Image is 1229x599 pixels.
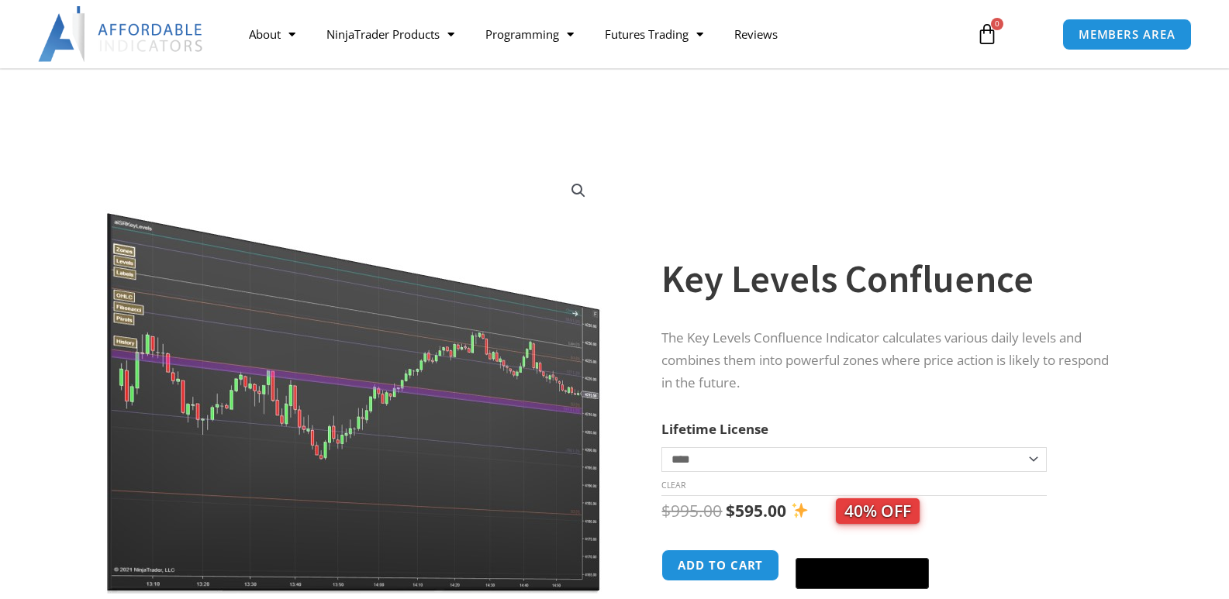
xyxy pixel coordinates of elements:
a: 0 [953,12,1021,57]
a: About [233,16,311,52]
iframe: Secure payment input frame [792,547,932,549]
a: Clear options [661,480,685,491]
button: Add to cart [661,549,779,581]
a: View full-screen image gallery [564,177,592,205]
span: $ [661,500,671,522]
a: Reviews [719,16,793,52]
a: Futures Trading [589,16,719,52]
h1: Key Levels Confluence [661,252,1114,306]
span: MEMBERS AREA [1079,29,1175,40]
bdi: 995.00 [661,500,722,522]
img: LogoAI | Affordable Indicators – NinjaTrader [38,6,205,62]
span: $ [726,500,735,522]
img: Key Levels 1 [105,165,604,594]
span: 0 [991,18,1003,30]
bdi: 595.00 [726,500,786,522]
p: The Key Levels Confluence Indicator calculates various daily levels and combines them into powerf... [661,327,1114,394]
span: 40% OFF [836,498,920,524]
a: MEMBERS AREA [1062,19,1192,50]
label: Lifetime License [661,420,768,438]
a: NinjaTrader Products [311,16,470,52]
button: Buy with GPay [796,558,929,589]
nav: Menu [233,16,958,52]
a: Programming [470,16,589,52]
img: ✨ [792,502,808,518]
